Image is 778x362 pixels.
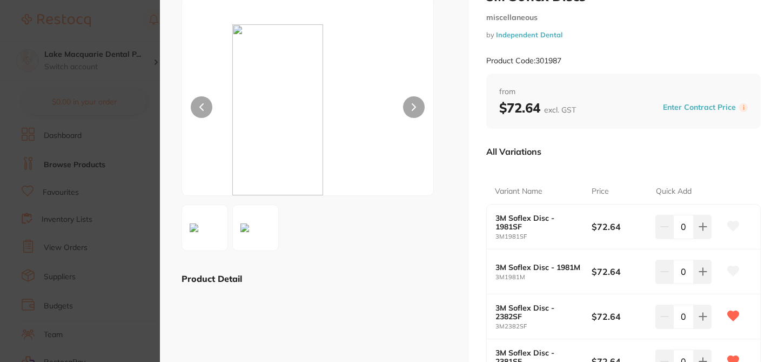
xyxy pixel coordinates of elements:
[499,100,576,116] b: $72.64
[495,274,592,281] small: 3M1981M
[232,24,383,195] img: NC5wbmc
[592,311,649,322] b: $72.64
[486,146,541,157] p: All Variations
[495,263,582,272] b: 3M Soflex Disc - 1981M
[592,186,609,197] p: Price
[495,233,592,240] small: 3M1981SF
[495,304,582,321] b: 3M Soflex Disc - 2382SF
[495,186,542,197] p: Variant Name
[486,56,561,65] small: Product Code: 301987
[495,323,592,330] small: 3M2382SF
[739,103,748,112] label: i
[486,31,761,39] small: by
[182,273,242,284] b: Product Detail
[656,186,692,197] p: Quick Add
[236,219,253,236] img: cm9kdWN0LmpwZw
[185,219,203,236] img: NC5wbmc
[499,87,748,97] span: from
[496,30,562,39] a: Independent Dental
[660,102,739,113] button: Enter Contract Price
[544,105,576,115] span: excl. GST
[486,13,761,22] small: miscellaneous
[592,221,649,233] b: $72.64
[592,266,649,278] b: $72.64
[495,214,582,231] b: 3M Soflex Disc - 1981SF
